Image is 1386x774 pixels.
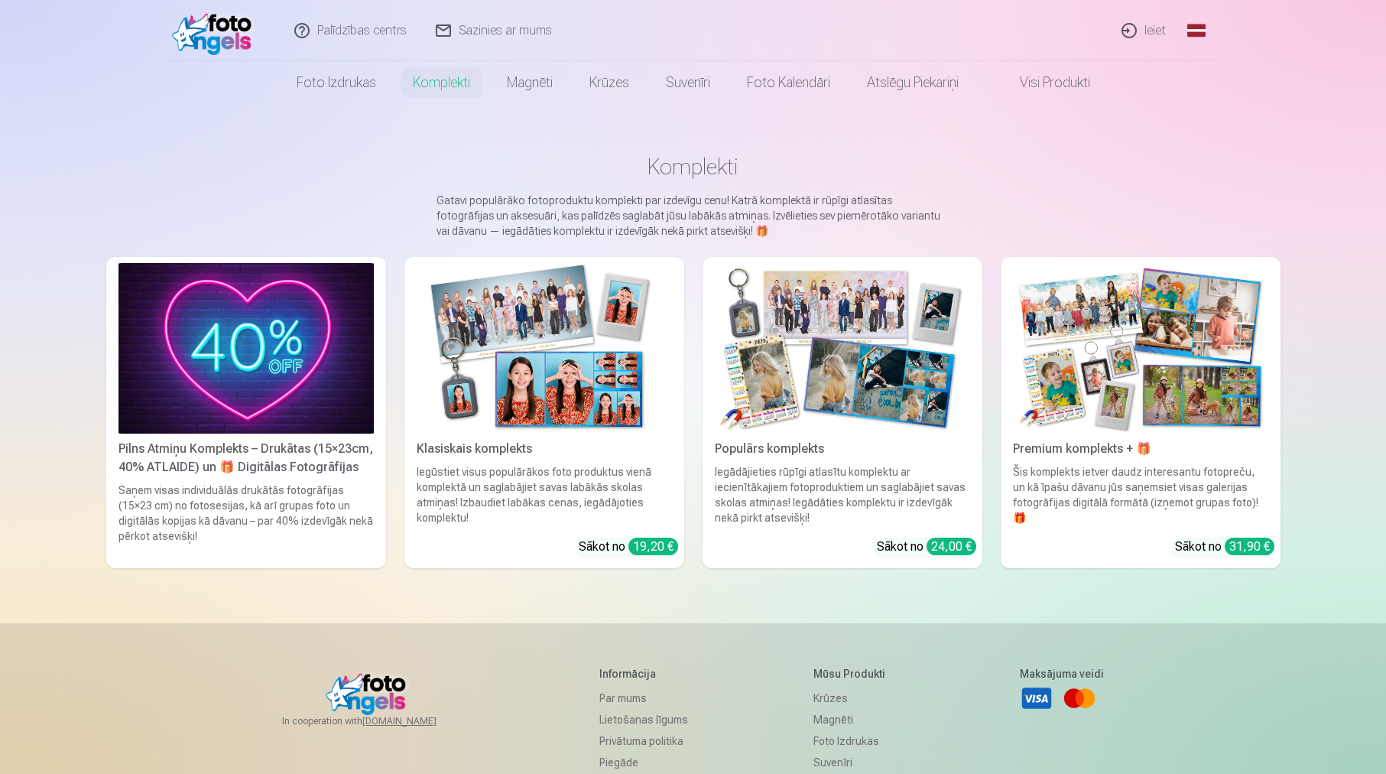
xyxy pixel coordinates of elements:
[709,464,976,525] div: Iegādājieties rūpīgi atlasītu komplektu ar iecienītākajiem fotoproduktiem un saglabājiet savas sk...
[489,61,571,104] a: Magnēti
[813,709,894,730] a: Magnēti
[106,257,386,568] a: Pilns Atmiņu Komplekts – Drukātas (15×23cm, 40% ATLAIDE) un 🎁 Digitālas Fotogrāfijas Pilns Atmiņu...
[112,440,380,476] div: Pilns Atmiņu Komplekts – Drukātas (15×23cm, 40% ATLAIDE) un 🎁 Digitālas Fotogrāfijas
[172,6,260,55] img: /fa1
[1007,440,1274,458] div: Premium komplekts + 🎁
[394,61,489,104] a: Komplekti
[703,257,982,568] a: Populārs komplektsPopulārs komplektsIegādājieties rūpīgi atlasītu komplektu ar iecienītākajiem fo...
[362,715,473,727] a: [DOMAIN_NAME]
[1013,263,1268,434] img: Premium komplekts + 🎁
[1007,464,1274,525] div: Šis komplekts ietver daudz interesantu fotopreču, un kā īpašu dāvanu jūs saņemsiet visas galerija...
[813,688,894,709] a: Krūzes
[599,752,688,773] a: Piegāde
[877,538,976,556] div: Sākot no
[709,440,976,458] div: Populārs komplekts
[1063,681,1096,715] a: Mastercard
[118,153,1268,180] h1: Komplekti
[849,61,977,104] a: Atslēgu piekariņi
[1020,681,1053,715] a: Visa
[112,483,380,562] div: Saņem visas individuālās drukātās fotogrāfijas (15×23 cm) no fotosesijas, kā arī grupas foto un d...
[599,730,688,752] a: Privātuma politika
[729,61,849,104] a: Foto kalendāri
[927,538,976,555] div: 24,00 €
[1175,538,1274,556] div: Sākot no
[278,61,394,104] a: Foto izdrukas
[599,666,688,681] h5: Informācija
[411,464,678,525] div: Iegūstiet visus populārākos foto produktus vienā komplektā un saglabājiet savas labākās skolas at...
[411,440,678,458] div: Klasiskais komplekts
[579,538,678,556] div: Sākot no
[1001,257,1281,568] a: Premium komplekts + 🎁 Premium komplekts + 🎁Šis komplekts ietver daudz interesantu fotopreču, un k...
[715,263,970,434] img: Populārs komplekts
[282,715,473,727] span: In cooperation with
[571,61,648,104] a: Krūzes
[813,666,894,681] h5: Mūsu produkti
[1020,666,1104,681] h5: Maksājuma veidi
[599,709,688,730] a: Lietošanas līgums
[977,61,1108,104] a: Visi produkti
[648,61,729,104] a: Suvenīri
[628,538,678,555] div: 19,20 €
[1225,538,1274,555] div: 31,90 €
[404,257,684,568] a: Klasiskais komplektsKlasiskais komplektsIegūstiet visus populārākos foto produktus vienā komplekt...
[813,730,894,752] a: Foto izdrukas
[437,193,950,239] p: Gatavi populārāko fotoproduktu komplekti par izdevīgu cenu! Katrā komplektā ir rūpīgi atlasītas f...
[417,263,672,434] img: Klasiskais komplekts
[813,752,894,773] a: Suvenīri
[599,688,688,709] a: Par mums
[118,263,374,434] img: Pilns Atmiņu Komplekts – Drukātas (15×23cm, 40% ATLAIDE) un 🎁 Digitālas Fotogrāfijas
